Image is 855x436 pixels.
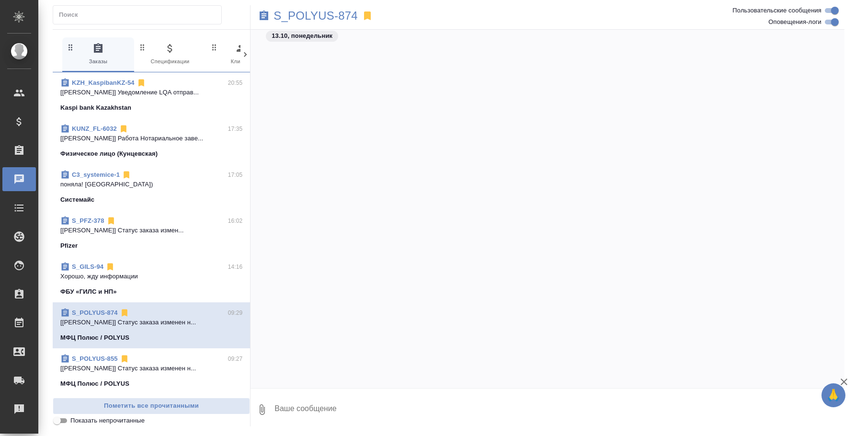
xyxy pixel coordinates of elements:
[122,170,131,180] svg: Отписаться
[228,124,243,134] p: 17:35
[53,210,250,256] div: S_PFZ-37816:02[[PERSON_NAME]] Статус заказа измен...Pfizer
[72,309,118,316] a: S_POLYUS-874
[137,78,146,88] svg: Отписаться
[60,241,78,251] p: Pfizer
[60,195,94,205] p: Системайс
[53,118,250,164] div: KUNZ_FL-603217:35[[PERSON_NAME]] Работа Нотариальное заве...Физическое лицо (Кунцевская)
[105,262,115,272] svg: Отписаться
[138,43,147,52] svg: Зажми и перетащи, чтобы поменять порядок вкладок
[60,364,242,373] p: [[PERSON_NAME]] Статус заказа изменен н...
[821,383,845,407] button: 🙏
[72,217,104,224] a: S_PFZ-378
[732,6,821,15] span: Пользовательские сообщения
[60,333,129,343] p: МФЦ Полюс / POLYUS
[228,354,243,364] p: 09:27
[70,416,145,425] span: Показать непрочитанные
[60,88,242,97] p: [[PERSON_NAME]] Уведомление LQA отправ...
[228,78,243,88] p: 20:55
[58,401,245,412] span: Пометить все прочитанными
[60,134,242,143] p: [[PERSON_NAME]] Работа Нотариальное заве...
[274,11,358,21] a: S_POLYUS-874
[66,43,130,66] span: Заказы
[138,43,202,66] span: Спецификации
[210,43,274,66] span: Клиенты
[53,72,250,118] div: KZH_KaspibanKZ-5420:55[[PERSON_NAME]] Уведомление LQA отправ...Kaspi bank Kazakhstan
[228,308,243,318] p: 09:29
[60,149,158,159] p: Физическое лицо (Кунцевская)
[66,43,75,52] svg: Зажми и перетащи, чтобы поменять порядок вкладок
[119,124,128,134] svg: Отписаться
[72,263,103,270] a: S_GILS-94
[53,256,250,302] div: S_GILS-9414:16Хорошо, жду информацииФБУ «ГИЛС и НП»
[53,164,250,210] div: C3_systemice-117:05поняла! [GEOGRAPHIC_DATA])Системайс
[272,31,332,41] p: 13.10, понедельник
[72,79,135,86] a: KZH_KaspibanKZ-54
[60,272,242,281] p: Хорошо, жду информации
[53,398,250,414] button: Пометить все прочитанными
[59,8,221,22] input: Поиск
[768,17,821,27] span: Оповещения-логи
[228,170,243,180] p: 17:05
[60,180,242,189] p: поняла! [GEOGRAPHIC_DATA])
[228,262,243,272] p: 14:16
[72,171,120,178] a: C3_systemice-1
[72,355,118,362] a: S_POLYUS-855
[228,216,243,226] p: 16:02
[120,354,129,364] svg: Отписаться
[60,318,242,327] p: [[PERSON_NAME]] Статус заказа изменен н...
[825,385,842,405] span: 🙏
[53,348,250,394] div: S_POLYUS-85509:27[[PERSON_NAME]] Статус заказа изменен н...МФЦ Полюс / POLYUS
[53,302,250,348] div: S_POLYUS-87409:29[[PERSON_NAME]] Статус заказа изменен н...МФЦ Полюс / POLYUS
[60,103,131,113] p: Kaspi bank Kazakhstan
[60,287,117,297] p: ФБУ «ГИЛС и НП»
[210,43,219,52] svg: Зажми и перетащи, чтобы поменять порядок вкладок
[72,125,117,132] a: KUNZ_FL-6032
[106,216,116,226] svg: Отписаться
[60,379,129,389] p: МФЦ Полюс / POLYUS
[60,226,242,235] p: [[PERSON_NAME]] Статус заказа измен...
[120,308,129,318] svg: Отписаться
